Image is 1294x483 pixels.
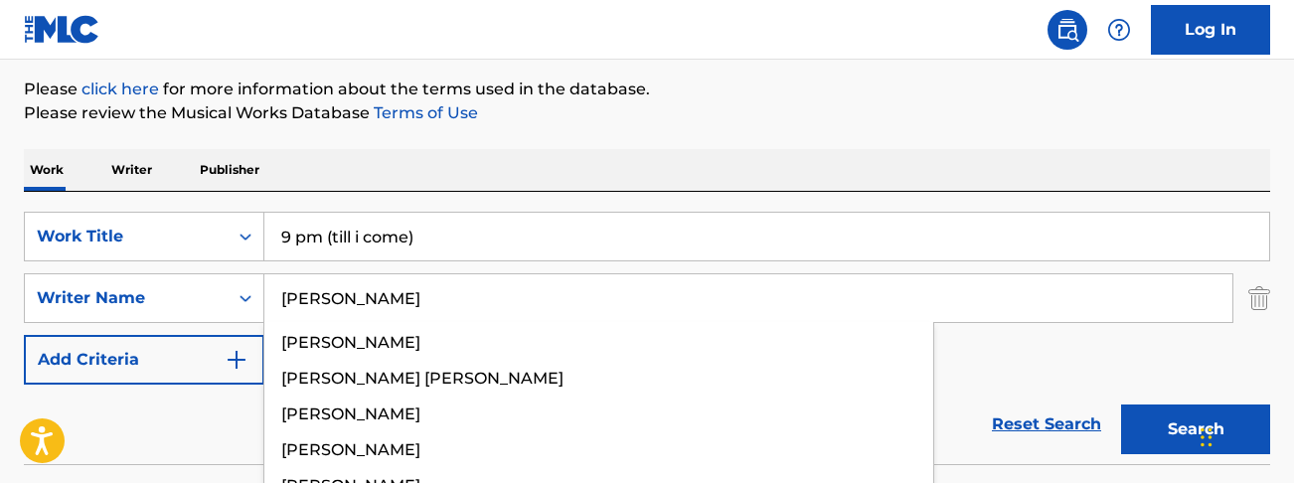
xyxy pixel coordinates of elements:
[81,80,159,98] a: click here
[24,149,70,191] p: Work
[24,78,1270,101] p: Please for more information about the terms used in the database.
[24,212,1270,464] form: Search Form
[1107,18,1131,42] img: help
[37,286,216,310] div: Writer Name
[24,15,100,44] img: MLC Logo
[1195,388,1294,483] iframe: Chat Widget
[281,333,420,352] span: [PERSON_NAME]
[105,149,158,191] p: Writer
[1151,5,1270,55] a: Log In
[982,402,1111,446] a: Reset Search
[281,404,420,423] span: [PERSON_NAME]
[1055,18,1079,42] img: search
[281,440,420,459] span: [PERSON_NAME]
[370,103,478,122] a: Terms of Use
[24,101,1270,125] p: Please review the Musical Works Database
[1099,10,1139,50] div: Help
[1201,407,1213,467] div: Drag
[1248,273,1270,323] img: Delete Criterion
[24,335,264,385] button: Add Criteria
[1121,404,1270,454] button: Search
[37,225,216,248] div: Work Title
[281,369,564,388] span: [PERSON_NAME] [PERSON_NAME]
[225,348,248,372] img: 9d2ae6d4665cec9f34b9.svg
[194,149,265,191] p: Publisher
[1048,10,1087,50] a: Public Search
